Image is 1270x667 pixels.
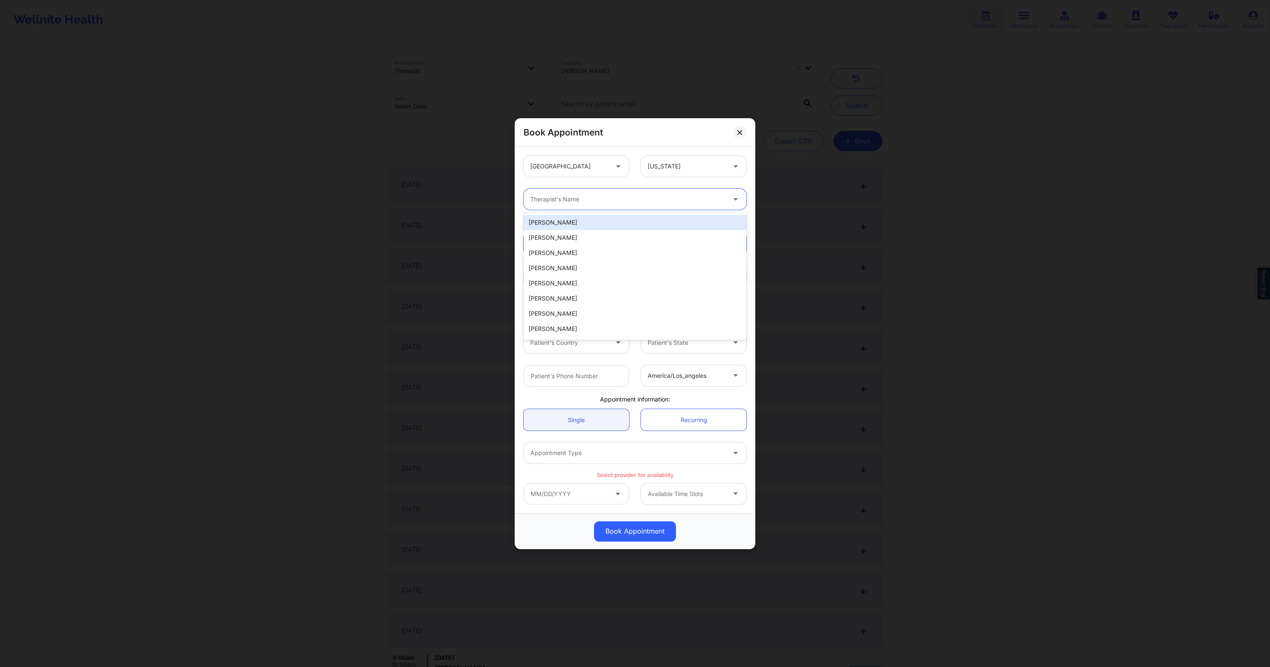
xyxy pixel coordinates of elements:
[641,409,746,431] a: Recurring
[518,395,752,403] div: Appointment information:
[524,306,746,321] div: [PERSON_NAME]
[524,127,603,138] h2: Book Appointment
[524,483,629,504] input: MM/DD/YYYY
[524,291,746,306] div: [PERSON_NAME]
[524,471,746,479] p: Select provider for availability
[524,215,746,230] div: [PERSON_NAME]
[524,245,746,260] div: [PERSON_NAME]
[524,365,629,386] input: Patient's Phone Number
[530,156,608,177] div: [GEOGRAPHIC_DATA]
[524,409,629,431] a: Single
[524,230,746,245] div: [PERSON_NAME]
[524,260,746,276] div: [PERSON_NAME]
[524,321,746,336] div: [PERSON_NAME]
[648,365,725,386] div: america/los_angeles
[524,276,746,291] div: [PERSON_NAME]
[594,521,676,541] button: Book Appointment
[648,156,725,177] div: [US_STATE]
[524,336,746,352] div: [PERSON_NAME]
[518,219,752,227] div: Client information:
